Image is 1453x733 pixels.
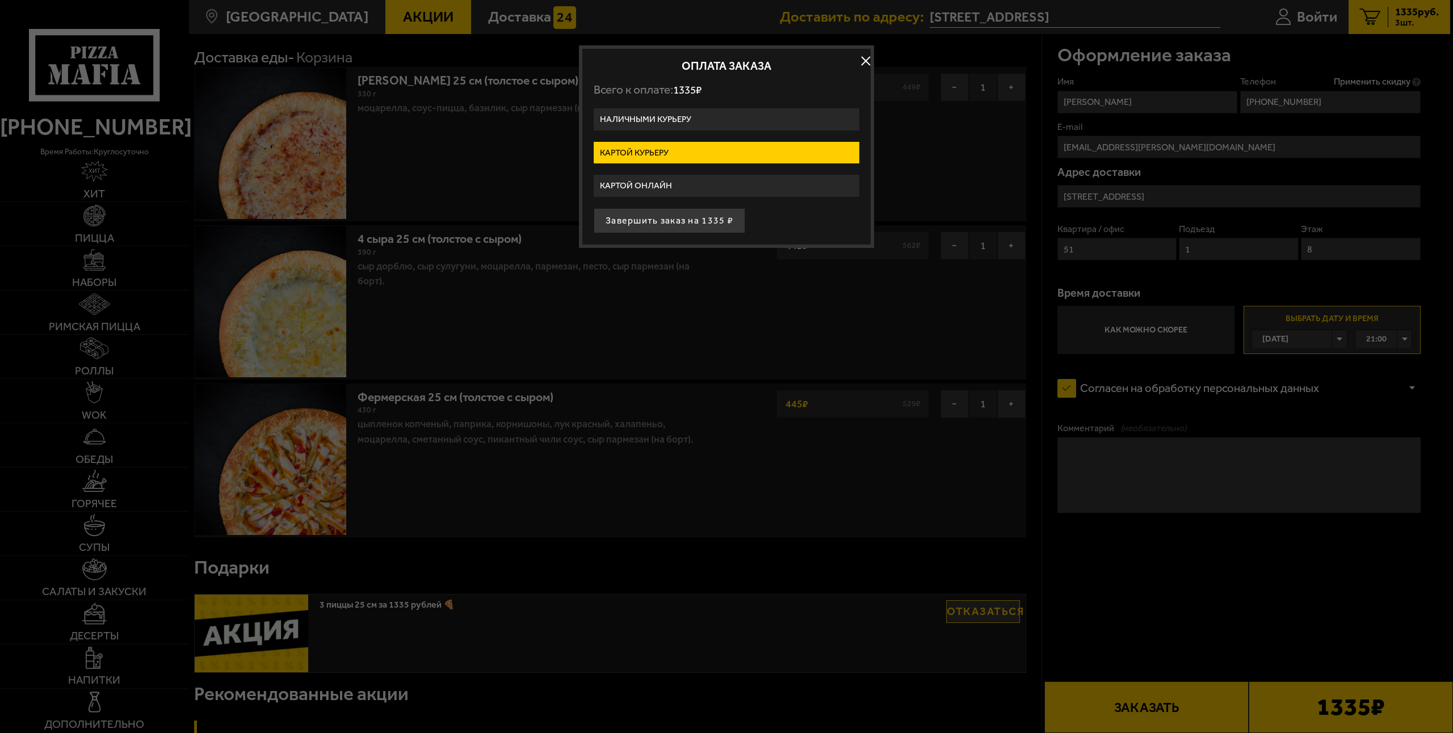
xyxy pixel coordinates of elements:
[594,60,859,71] h2: Оплата заказа
[594,142,859,164] label: Картой курьеру
[673,83,702,96] span: 1335 ₽
[594,208,745,233] button: Завершить заказ на 1335 ₽
[594,83,859,97] p: Всего к оплате:
[594,175,859,197] label: Картой онлайн
[594,108,859,130] label: Наличными курьеру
